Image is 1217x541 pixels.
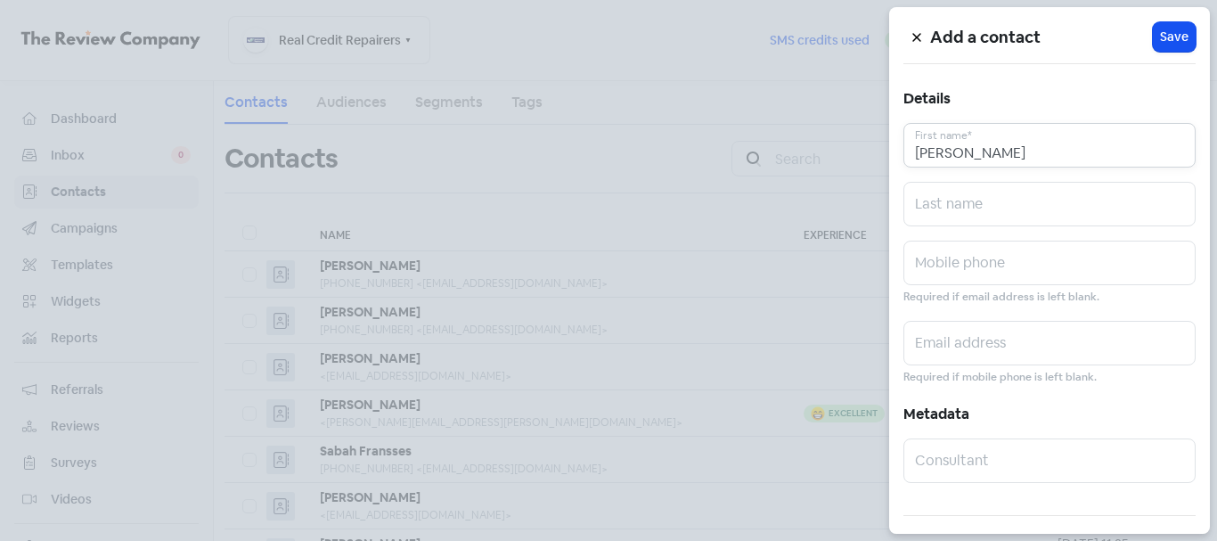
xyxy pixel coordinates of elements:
h5: Add a contact [930,24,1153,51]
h5: Metadata [903,401,1196,428]
small: Required if email address is left blank. [903,289,1099,306]
small: Required if mobile phone is left blank. [903,369,1097,386]
input: Email address [903,321,1196,365]
span: Save [1160,28,1188,46]
input: First name [903,123,1196,168]
h5: Details [903,86,1196,112]
input: Mobile phone [903,241,1196,285]
input: Consultant [903,439,1196,483]
button: Save [1153,22,1196,52]
input: Last name [903,182,1196,226]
